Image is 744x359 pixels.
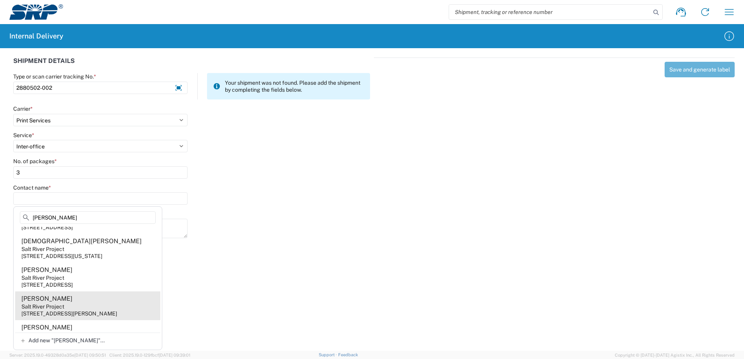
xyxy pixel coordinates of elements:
span: Your shipment was not found. Please add the shipment by completing the fields below. [225,79,364,93]
label: No. of packages [13,158,57,165]
span: Server: 2025.19.0-49328d0a35e [9,353,106,357]
div: [STREET_ADDRESS] [21,281,73,288]
div: [PERSON_NAME] [21,295,72,303]
div: [STREET_ADDRESS] [21,224,73,231]
label: Type or scan carrier tracking No. [13,73,96,80]
span: Copyright © [DATE]-[DATE] Agistix Inc., All Rights Reserved [615,352,735,359]
div: Salt River Project [21,303,64,310]
div: [PERSON_NAME] [21,323,72,332]
a: Support [319,352,338,357]
label: Carrier [13,105,33,112]
span: Client: 2025.19.0-129fbcf [109,353,190,357]
span: [DATE] 09:39:01 [159,353,190,357]
label: Contact name [13,184,51,191]
div: [DEMOGRAPHIC_DATA][PERSON_NAME] [21,237,142,246]
span: Add new "[PERSON_NAME]"... [28,337,105,344]
div: Salt River Project [21,332,64,339]
div: [PERSON_NAME] [21,266,72,274]
label: Service [13,132,34,139]
div: [STREET_ADDRESS][PERSON_NAME] [21,310,117,317]
div: Salt River Project [21,246,64,253]
span: [DATE] 09:50:51 [74,353,106,357]
h2: Internal Delivery [9,31,63,41]
a: Feedback [338,352,358,357]
div: SHIPMENT DETAILS [13,58,370,73]
img: srp [9,4,63,20]
input: Shipment, tracking or reference number [449,5,651,19]
div: Salt River Project [21,274,64,281]
div: [STREET_ADDRESS][US_STATE] [21,253,102,260]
